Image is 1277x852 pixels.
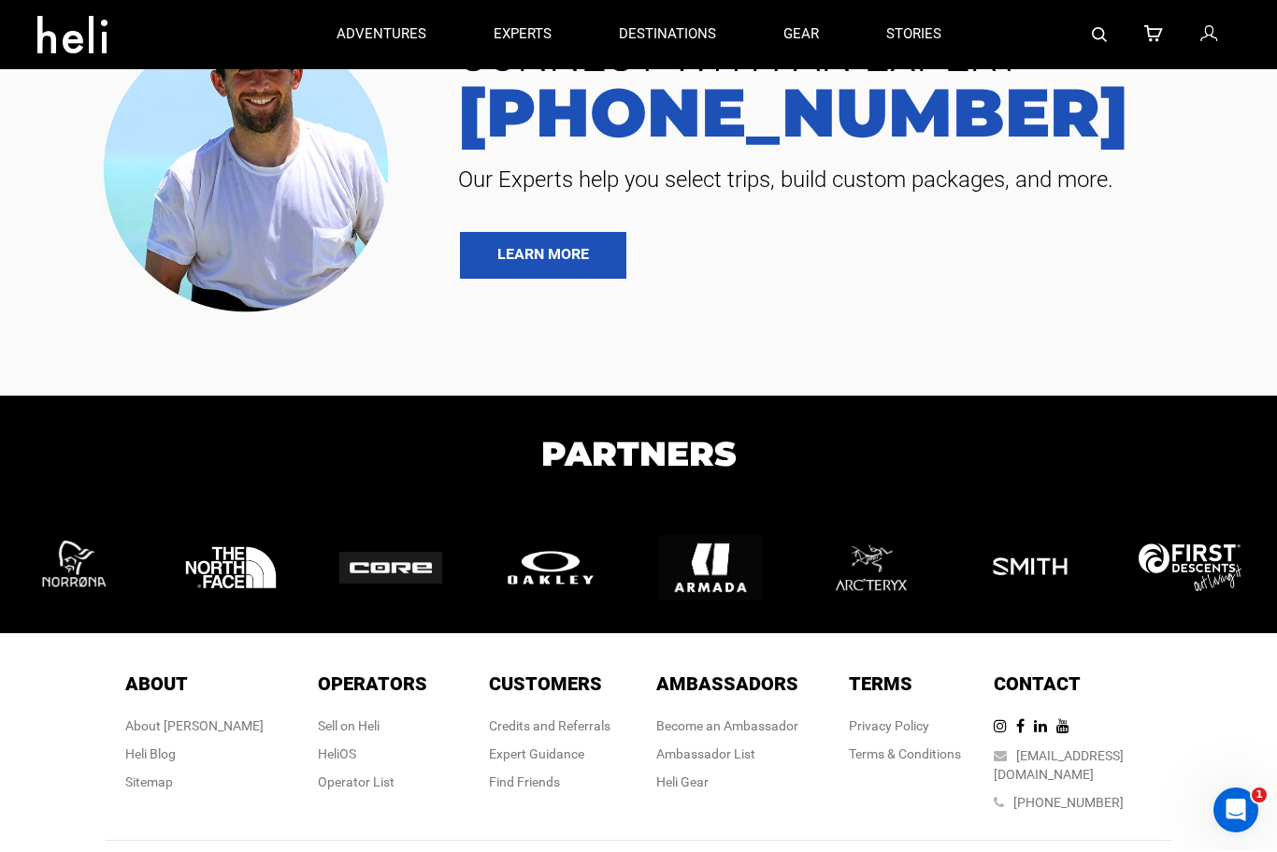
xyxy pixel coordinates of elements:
img: logo [819,515,940,622]
img: logo [499,548,621,589]
span: 1 [1252,788,1267,803]
div: About [PERSON_NAME] [125,717,264,736]
div: Sitemap [125,773,264,792]
a: Heli Blog [125,747,176,762]
div: Ambassador List [656,745,798,764]
div: Find Friends [489,773,610,792]
span: Ambassadors [656,673,798,696]
img: logo [339,553,461,585]
a: HeliOS [318,747,356,762]
span: Contact [994,673,1081,696]
a: [PHONE_NUMBER] [444,79,1249,147]
p: destinations [619,25,716,45]
span: Our Experts help you select trips, build custom packages, and more. [444,166,1249,195]
a: [PHONE_NUMBER] [1013,796,1124,811]
img: logo [659,517,781,620]
iframe: Intercom live chat [1213,788,1258,833]
img: logo [179,517,301,620]
a: Terms & Conditions [849,747,961,762]
a: Credits and Referrals [489,719,610,734]
a: [EMAIL_ADDRESS][DOMAIN_NAME] [994,749,1124,783]
p: experts [494,25,552,45]
p: adventures [337,25,426,45]
span: Customers [489,673,602,696]
span: About [125,673,188,696]
div: Sell on Heli [318,717,427,736]
span: Terms [849,673,912,696]
span: Operators [318,673,427,696]
img: logo [979,517,1100,620]
a: Privacy Policy [849,719,929,734]
div: Operator List [318,773,427,792]
img: logo [1139,544,1260,592]
a: Heli Gear [656,775,709,790]
a: Become an Ambassador [656,719,798,734]
img: search-bar-icon.svg [1092,28,1107,43]
img: logo [20,517,141,620]
a: LEARN MORE [460,233,626,280]
a: Expert Guidance [489,747,584,762]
